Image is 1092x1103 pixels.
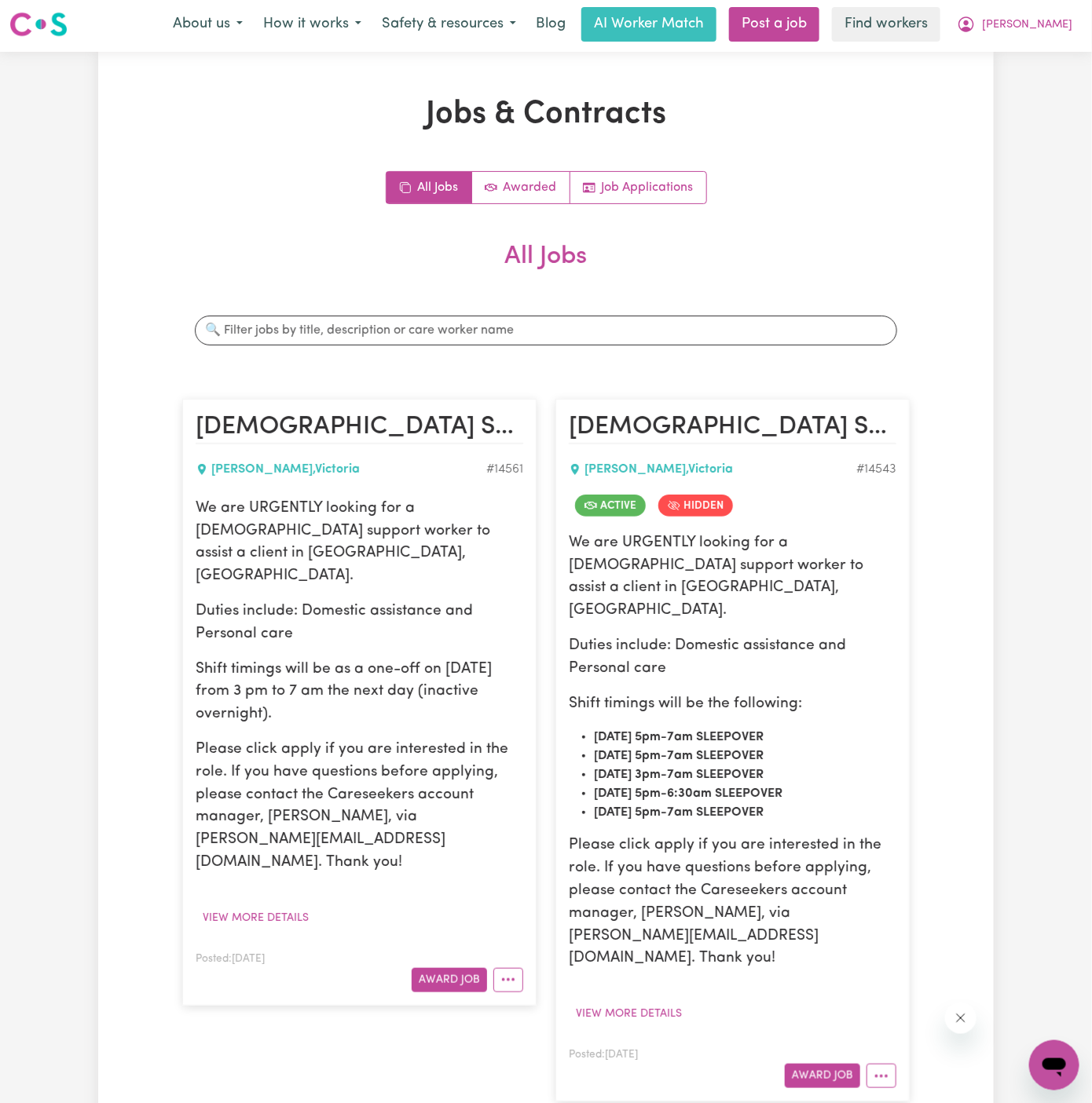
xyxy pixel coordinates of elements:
[581,7,716,42] a: AI Worker Match
[196,412,523,444] h2: Female Support Worker Needed in Cobblebank, VIC.
[569,835,896,970] p: Please click apply if you are interested in the role. If you have questions before applying, plea...
[196,739,523,875] p: Please click apply if you are interested in the role. If you have questions before applying, plea...
[163,8,253,41] button: About us
[947,8,1083,41] button: My Account
[945,1003,977,1034] iframe: Close message
[9,6,68,42] a: Careseekers logo
[196,460,486,479] div: [PERSON_NAME] , Victoria
[195,316,897,345] input: 🔍 Filter jobs by title, description or care worker name
[856,460,896,479] div: Job ID #14543
[196,498,523,588] p: We are URGENTLY looking for a [DEMOGRAPHIC_DATA] support worker to assist a client in [GEOGRAPHIC...
[196,954,265,964] span: Posted: [DATE]
[182,242,910,297] h2: All Jobs
[785,1064,860,1088] button: Award Job
[729,7,819,42] a: Post a job
[412,968,487,992] button: Award Job
[472,172,570,203] a: Active jobs
[9,10,68,38] img: Careseekers logo
[832,7,940,42] a: Find workers
[594,769,764,781] strong: [DATE] 3pm-7am SLEEPOVER
[569,693,896,716] p: Shift timings will be the following:
[372,8,526,41] button: Safety & resources
[982,16,1072,34] span: [PERSON_NAME]
[486,460,523,479] div: Job ID #14561
[569,532,896,623] p: We are URGENTLY looking for a [DEMOGRAPHIC_DATA] support worker to assist a client in [GEOGRAPHIC...
[196,659,523,726] p: Shift timings will be as a one-off on [DATE] from 3 pm to 7 am the next day (inactive overnight).
[867,1064,896,1088] button: More options
[569,635,896,681] p: Duties include: Domestic assistance and Personal care
[196,601,523,646] p: Duties include: Domestic assistance and Personal care
[569,1050,638,1060] span: Posted: [DATE]
[594,750,764,762] strong: [DATE] 5pm-7am SLEEPOVER
[575,495,646,517] span: Job is active
[569,412,896,444] h2: Female Support Worker Needed in Cobblebank, VIC.
[569,460,856,479] div: [PERSON_NAME] , Victoria
[1029,1040,1079,1090] iframe: Button to launch messaging window
[658,495,733,517] span: Job is hidden
[569,1002,689,1026] button: View more details
[9,11,95,24] span: Need any help?
[594,787,782,800] strong: [DATE] 5pm-6:30am SLEEPOVER
[493,968,523,992] button: More options
[594,806,764,819] strong: [DATE] 5pm-7am SLEEPOVER
[570,172,706,203] a: Job applications
[594,731,764,743] strong: [DATE] 5pm-7am SLEEPOVER
[253,8,372,41] button: How it works
[182,96,910,133] h1: Jobs & Contracts
[387,172,472,203] a: All jobs
[526,7,575,42] a: Blog
[196,906,316,930] button: View more details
